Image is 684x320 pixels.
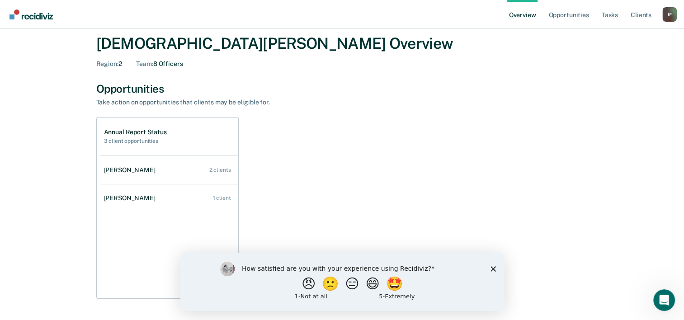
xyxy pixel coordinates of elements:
div: [PERSON_NAME] [104,166,159,174]
h2: 3 client opportunities [104,138,167,144]
img: Recidiviz [9,9,53,19]
span: Team : [136,60,153,67]
div: 2 [96,60,122,68]
h1: Annual Report Status [104,128,167,136]
div: J F [662,7,677,22]
div: Take action on opportunities that clients may be eligible for. [96,99,413,106]
div: 1 client [212,195,231,201]
div: Opportunities [96,82,588,95]
button: Profile dropdown button [662,7,677,22]
div: 8 Officers [136,60,183,68]
iframe: Survey by Kim from Recidiviz [180,253,504,311]
a: [PERSON_NAME] 1 client [100,185,238,211]
div: 2 clients [209,167,231,173]
div: [DEMOGRAPHIC_DATA][PERSON_NAME] Overview [96,34,588,53]
div: [PERSON_NAME] [104,194,159,202]
a: [PERSON_NAME] 2 clients [100,157,238,183]
iframe: Intercom live chat [653,289,675,311]
span: Region : [96,60,118,67]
